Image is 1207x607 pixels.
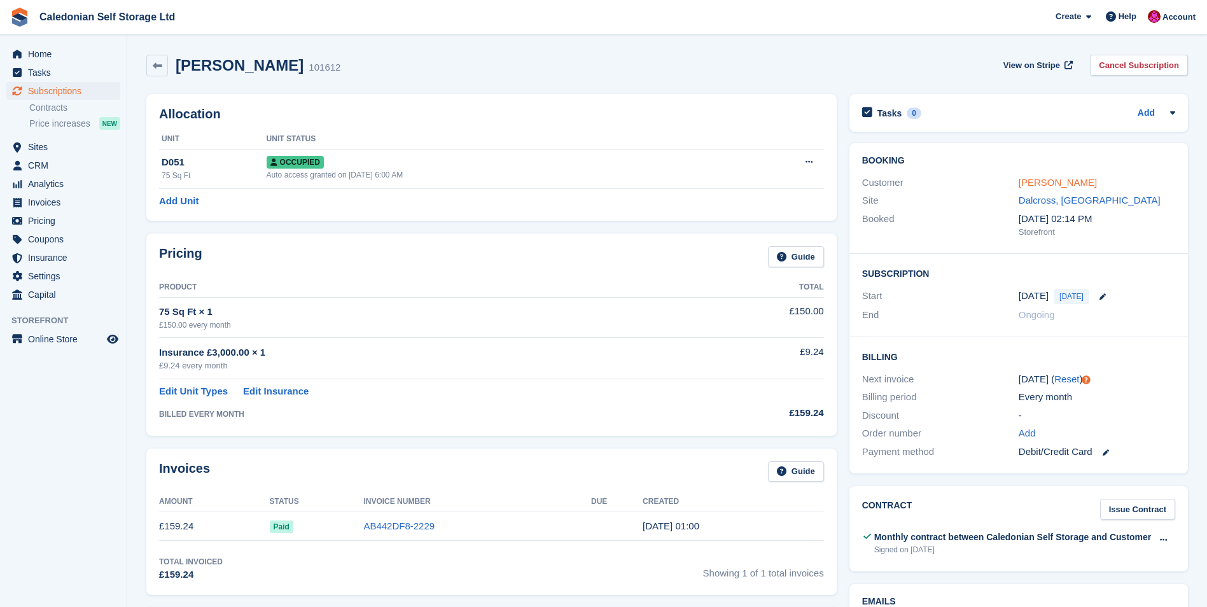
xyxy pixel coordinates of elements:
div: Insurance £3,000.00 × 1 [159,345,699,360]
a: menu [6,249,120,267]
h2: Emails [862,597,1175,607]
div: Storefront [1019,226,1175,239]
a: menu [6,230,120,248]
div: 75 Sq Ft [162,170,267,181]
div: BILLED EVERY MONTH [159,408,699,420]
a: menu [6,212,120,230]
div: Auto access granted on [DATE] 6:00 AM [267,169,733,181]
h2: Pricing [159,246,202,267]
a: menu [6,267,120,285]
span: Coupons [28,230,104,248]
th: Invoice Number [363,492,591,512]
h2: Contract [862,499,912,520]
div: Payment method [862,445,1019,459]
a: menu [6,64,120,81]
span: Capital [28,286,104,303]
div: Booked [862,212,1019,239]
td: £159.24 [159,512,270,541]
a: Edit Unit Types [159,384,228,399]
div: Every month [1019,390,1175,405]
th: Unit Status [267,129,733,150]
th: Product [159,277,699,298]
th: Status [270,492,364,512]
a: menu [6,330,120,348]
div: D051 [162,155,267,170]
span: Tasks [28,64,104,81]
span: Insurance [28,249,104,267]
th: Total [699,277,824,298]
span: Occupied [267,156,324,169]
h2: Allocation [159,107,824,122]
a: Edit Insurance [243,384,309,399]
span: Storefront [11,314,127,327]
span: View on Stripe [1003,59,1060,72]
h2: Booking [862,156,1175,166]
div: Total Invoiced [159,556,223,568]
a: Guide [768,246,824,267]
img: stora-icon-8386f47178a22dfd0bd8f6a31ec36ba5ce8667c1dd55bd0f319d3a0aa187defe.svg [10,8,29,27]
div: Billing period [862,390,1019,405]
span: Analytics [28,175,104,193]
a: Add [1019,426,1036,441]
div: £150.00 every month [159,319,699,331]
th: Due [591,492,643,512]
time: 2025-08-15 00:00:00 UTC [1019,289,1049,303]
div: Site [862,193,1019,208]
a: menu [6,157,120,174]
a: [PERSON_NAME] [1019,177,1097,188]
span: Create [1056,10,1081,23]
span: Invoices [28,193,104,211]
div: Discount [862,408,1019,423]
span: Online Store [28,330,104,348]
span: Settings [28,267,104,285]
td: £9.24 [699,338,824,379]
a: Contracts [29,102,120,114]
span: Ongoing [1019,309,1055,320]
span: Showing 1 of 1 total invoices [703,556,824,582]
span: Paid [270,520,293,533]
td: £150.00 [699,297,824,337]
div: Tooltip anchor [1080,374,1092,386]
a: Add [1138,106,1155,121]
span: Home [28,45,104,63]
div: 101612 [309,60,340,75]
a: menu [6,286,120,303]
div: £9.24 every month [159,359,699,372]
time: 2025-08-15 00:00:13 UTC [643,520,699,531]
div: £159.24 [159,568,223,582]
th: Amount [159,492,270,512]
div: NEW [99,117,120,130]
th: Created [643,492,824,512]
span: Sites [28,138,104,156]
div: 0 [907,108,921,119]
h2: [PERSON_NAME] [176,57,303,74]
div: £159.24 [699,406,824,421]
span: Account [1162,11,1196,24]
div: Signed on [DATE] [874,544,1152,555]
a: Guide [768,461,824,482]
div: Customer [862,176,1019,190]
span: Help [1119,10,1136,23]
a: Cancel Subscription [1090,55,1188,76]
span: Subscriptions [28,82,104,100]
h2: Tasks [877,108,902,119]
a: Preview store [105,331,120,347]
div: Start [862,289,1019,304]
div: Order number [862,426,1019,441]
a: Caledonian Self Storage Ltd [34,6,180,27]
div: End [862,308,1019,323]
span: Price increases [29,118,90,130]
h2: Invoices [159,461,210,482]
a: menu [6,45,120,63]
span: CRM [28,157,104,174]
div: Debit/Credit Card [1019,445,1175,459]
span: Pricing [28,212,104,230]
div: [DATE] 02:14 PM [1019,212,1175,227]
div: 75 Sq Ft × 1 [159,305,699,319]
div: [DATE] ( ) [1019,372,1175,387]
h2: Billing [862,350,1175,363]
h2: Subscription [862,267,1175,279]
div: - [1019,408,1175,423]
img: Donald Mathieson [1148,10,1161,23]
div: Next invoice [862,372,1019,387]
